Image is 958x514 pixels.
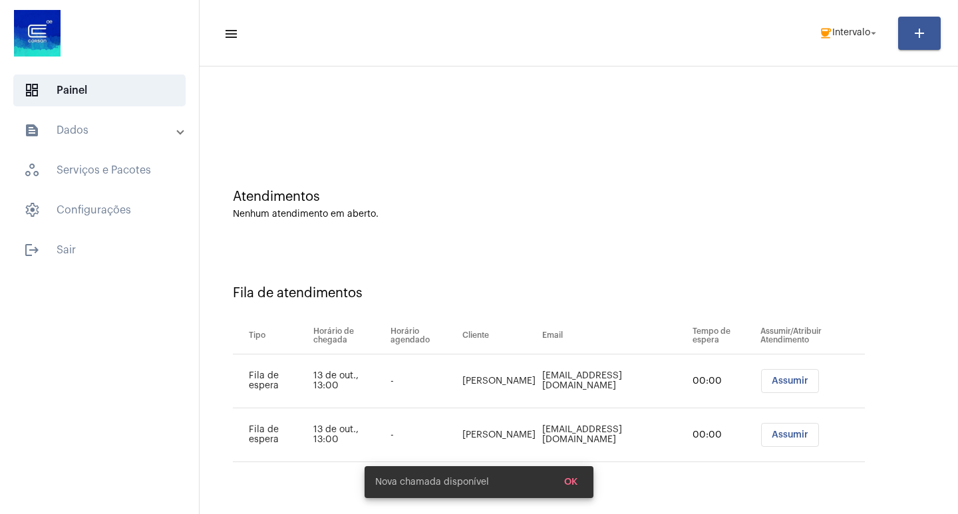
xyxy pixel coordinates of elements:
[772,430,808,440] span: Assumir
[459,317,539,354] th: Cliente
[459,354,539,408] td: [PERSON_NAME]
[689,317,757,354] th: Tempo de espera
[761,369,819,393] button: Assumir
[233,354,310,408] td: Fila de espera
[554,470,588,494] button: OK
[772,376,808,386] span: Assumir
[375,475,489,489] span: Nova chamada disponível
[224,26,237,42] mat-icon: sidenav icon
[13,154,186,186] span: Serviços e Pacotes
[832,29,870,38] span: Intervalo
[310,317,387,354] th: Horário de chegada
[760,423,865,447] mat-chip-list: selection
[539,354,689,408] td: [EMAIL_ADDRESS][DOMAIN_NAME]
[24,202,40,218] span: sidenav icon
[564,477,577,487] span: OK
[459,408,539,462] td: [PERSON_NAME]
[24,122,178,138] mat-panel-title: Dados
[911,25,927,41] mat-icon: add
[689,354,757,408] td: 00:00
[13,74,186,106] span: Painel
[310,354,387,408] td: 13 de out., 13:00
[233,209,925,219] div: Nenhum atendimento em aberto.
[233,286,925,301] div: Fila de atendimentos
[24,122,40,138] mat-icon: sidenav icon
[757,317,865,354] th: Assumir/Atribuir Atendimento
[387,317,459,354] th: Horário agendado
[233,317,310,354] th: Tipo
[13,194,186,226] span: Configurações
[689,408,757,462] td: 00:00
[8,114,199,146] mat-expansion-panel-header: sidenav iconDados
[387,354,459,408] td: -
[233,408,310,462] td: Fila de espera
[761,423,819,447] button: Assumir
[24,162,40,178] span: sidenav icon
[868,27,879,39] mat-icon: arrow_drop_down
[24,82,40,98] span: sidenav icon
[539,317,689,354] th: Email
[233,190,925,204] div: Atendimentos
[13,234,186,266] span: Sair
[11,7,64,60] img: d4669ae0-8c07-2337-4f67-34b0df7f5ae4.jpeg
[811,20,887,47] button: Intervalo
[819,27,832,40] mat-icon: coffee
[387,408,459,462] td: -
[539,408,689,462] td: [EMAIL_ADDRESS][DOMAIN_NAME]
[24,242,40,258] mat-icon: sidenav icon
[760,369,865,393] mat-chip-list: selection
[310,408,387,462] td: 13 de out., 13:00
